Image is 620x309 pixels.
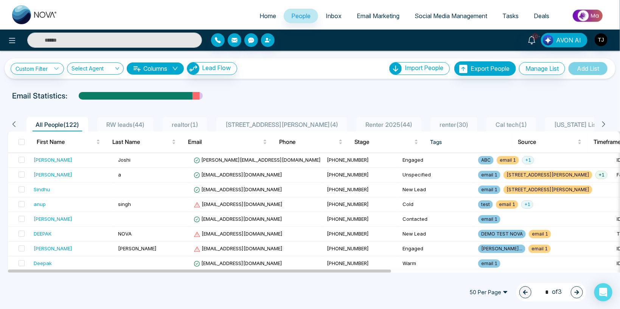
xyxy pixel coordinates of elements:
span: Home [259,12,276,20]
th: Email [182,131,273,153]
span: [EMAIL_ADDRESS][DOMAIN_NAME] [194,186,282,192]
span: down [172,66,178,72]
span: [PERSON_NAME][EMAIL_ADDRESS][DOMAIN_NAME] [194,157,321,163]
span: Deals [534,12,549,20]
span: Cal tech ( 1 ) [493,121,530,128]
img: Lead Flow [187,62,199,75]
th: Phone [273,131,349,153]
span: [EMAIL_ADDRESS][DOMAIN_NAME] [194,231,283,237]
span: [EMAIL_ADDRESS][DOMAIN_NAME] [194,245,283,251]
span: Inbox [326,12,342,20]
button: Columnsdown [127,62,184,75]
span: Social Media Management [415,12,487,20]
button: AVON AI [541,33,587,47]
div: DEEPAK [34,230,51,237]
span: Email [188,137,261,147]
span: [EMAIL_ADDRESS][DOMAIN_NAME] [194,201,283,207]
span: email 1 [478,171,500,179]
span: People [291,12,311,20]
div: Open Intercom Messenger [594,283,612,301]
span: All People ( 122 ) [33,121,82,128]
a: Lead FlowLead Flow [184,62,237,75]
a: Custom Filter [11,63,64,75]
span: email 1 [529,230,551,238]
span: RW leads ( 44 ) [103,121,148,128]
p: Email Statistics: [12,90,67,101]
span: email 1 [497,156,519,164]
span: + 1 [595,171,608,179]
span: email 1 [478,215,500,223]
img: Lead Flow [543,35,553,45]
span: singh [118,201,131,207]
a: Deals [526,9,557,23]
div: Deepak [34,259,52,267]
a: People [284,9,318,23]
span: [PHONE_NUMBER] [327,260,369,266]
span: [STREET_ADDRESS][PERSON_NAME] [503,171,592,179]
button: Export People [454,61,516,76]
span: [PHONE_NUMBER] [327,231,369,237]
span: [PHONE_NUMBER] [327,245,369,251]
span: renter ( 30 ) [437,121,471,128]
a: Home [252,9,284,23]
span: Renter 2025 ( 44 ) [362,121,415,128]
img: User Avatar [595,33,608,46]
th: Source [512,131,588,153]
th: Last Name [106,131,182,153]
span: realtor ( 1 ) [169,121,201,128]
img: Nova CRM Logo [12,5,57,24]
span: + 1 [522,156,534,164]
a: Tasks [495,9,526,23]
td: Engaged [399,242,475,256]
span: [EMAIL_ADDRESS][DOMAIN_NAME] [194,216,282,222]
span: Export People [471,65,510,72]
td: Unspecified [399,168,475,183]
span: Phone [279,137,337,147]
span: + 1 [521,200,533,209]
th: Tags [424,131,512,153]
span: email 1 [478,186,500,194]
span: 10+ [532,33,539,40]
div: [PERSON_NAME] [34,171,72,178]
span: [PHONE_NUMBER] [327,186,369,192]
button: Lead Flow [187,62,237,75]
a: Email Marketing [349,9,407,23]
span: email 1 [528,245,551,253]
span: Stage [355,137,413,147]
span: 50 Per Page [464,286,513,298]
button: Manage List [519,62,565,75]
img: Market-place.gif [561,7,615,24]
span: AVON AI [556,36,581,45]
div: anup [34,200,46,208]
span: [PHONE_NUMBER] [327,157,369,163]
a: Inbox [318,9,349,23]
span: [EMAIL_ADDRESS][DOMAIN_NAME] [194,172,282,178]
span: Tasks [502,12,519,20]
span: a [118,172,121,178]
td: Cold [399,197,475,212]
td: Engaged [399,153,475,168]
span: First Name [37,137,95,147]
span: DEMO TEST NOVA [478,230,526,238]
span: Joshi [118,157,131,163]
span: Last Name [112,137,170,147]
div: Sindhu [34,186,50,193]
a: 10+ [523,33,541,46]
span: ABC [478,156,494,164]
span: [STREET_ADDRESS][PERSON_NAME] [503,186,592,194]
span: test [478,200,493,209]
span: Lead Flow [202,64,231,72]
span: [STREET_ADDRESS][PERSON_NAME] ( 4 ) [222,121,341,128]
span: NOVA [118,231,132,237]
span: [PERSON_NAME] [118,245,157,251]
td: Warm [399,256,475,271]
span: of 3 [541,287,562,297]
td: New Lead [399,227,475,242]
span: [US_STATE] List ( 44 ) [551,121,613,128]
span: email 1 [478,259,500,268]
span: [PHONE_NUMBER] [327,201,369,207]
td: Contacted [399,212,475,227]
span: Email Marketing [357,12,399,20]
div: [PERSON_NAME] [34,215,72,223]
span: Source [518,137,576,147]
